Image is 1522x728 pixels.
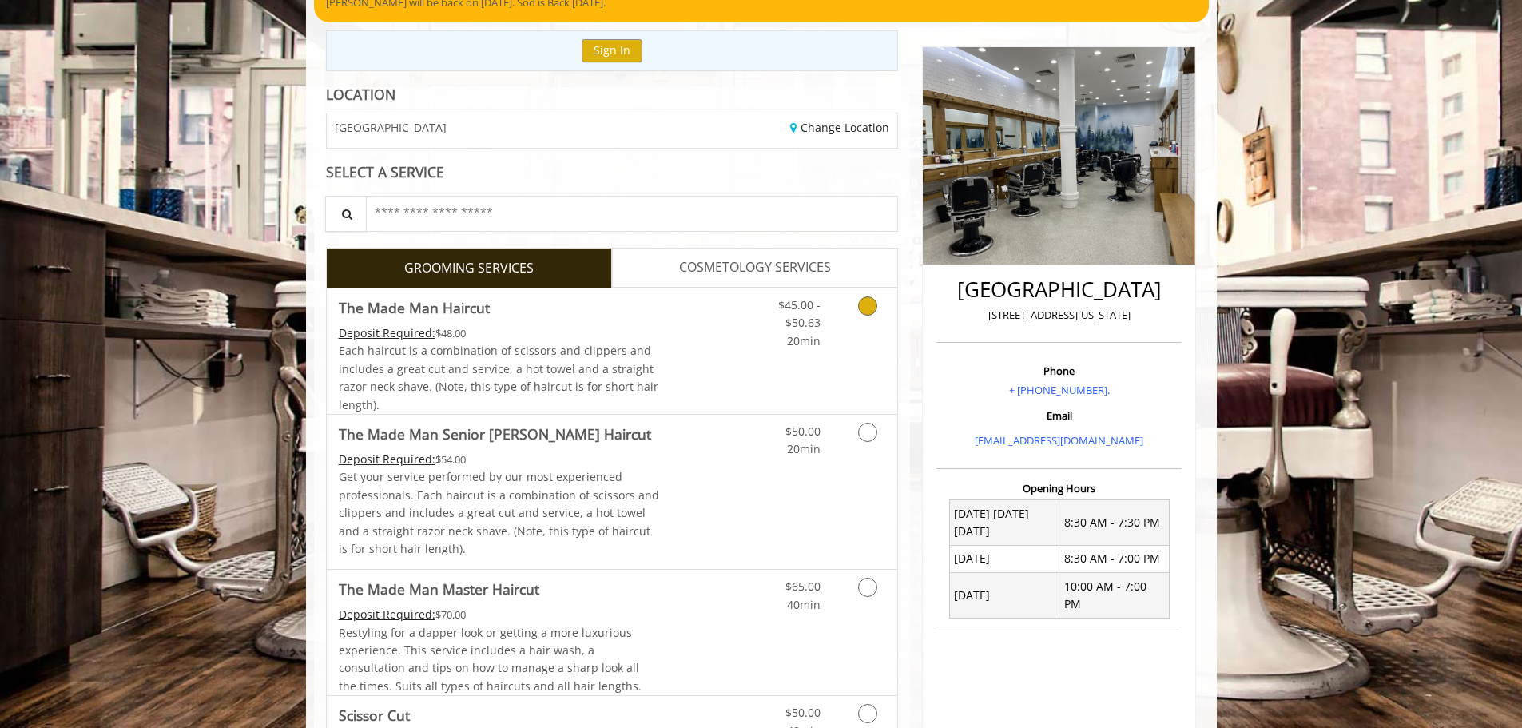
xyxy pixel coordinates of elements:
b: The Made Man Senior [PERSON_NAME] Haircut [339,423,651,445]
span: $50.00 [785,424,821,439]
a: Change Location [790,120,889,135]
b: The Made Man Master Haircut [339,578,539,600]
span: This service needs some Advance to be paid before we block your appointment [339,452,435,467]
span: GROOMING SERVICES [404,258,534,279]
span: $50.00 [785,705,821,720]
span: $65.00 [785,579,821,594]
div: $48.00 [339,324,660,342]
h3: Phone [940,365,1178,376]
div: $70.00 [339,606,660,623]
span: Restyling for a dapper look or getting a more luxurious experience. This service includes a hair ... [339,625,642,694]
h3: Opening Hours [936,483,1182,494]
p: [STREET_ADDRESS][US_STATE] [940,307,1178,324]
b: The Made Man Haircut [339,296,490,319]
span: Each haircut is a combination of scissors and clippers and includes a great cut and service, a ho... [339,343,658,412]
div: $54.00 [339,451,660,468]
b: Scissor Cut [339,704,410,726]
h3: Email [940,410,1178,421]
span: $45.00 - $50.63 [778,297,821,330]
td: [DATE] [DATE] [DATE] [949,500,1059,546]
div: SELECT A SERVICE [326,165,899,180]
td: 10:00 AM - 7:00 PM [1059,573,1170,619]
button: Sign In [582,39,642,62]
td: [DATE] [949,545,1059,572]
span: 20min [787,333,821,348]
h2: [GEOGRAPHIC_DATA] [940,278,1178,301]
button: Service Search [325,196,367,232]
td: [DATE] [949,573,1059,619]
a: + [PHONE_NUMBER]. [1009,383,1110,397]
span: This service needs some Advance to be paid before we block your appointment [339,607,435,622]
span: COSMETOLOGY SERVICES [679,257,831,278]
span: 20min [787,441,821,456]
td: 8:30 AM - 7:30 PM [1059,500,1170,546]
b: LOCATION [326,85,395,104]
td: 8:30 AM - 7:00 PM [1059,545,1170,572]
span: This service needs some Advance to be paid before we block your appointment [339,325,435,340]
p: Get your service performed by our most experienced professionals. Each haircut is a combination o... [339,468,660,558]
span: [GEOGRAPHIC_DATA] [335,121,447,133]
a: [EMAIL_ADDRESS][DOMAIN_NAME] [975,433,1143,448]
span: 40min [787,597,821,612]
